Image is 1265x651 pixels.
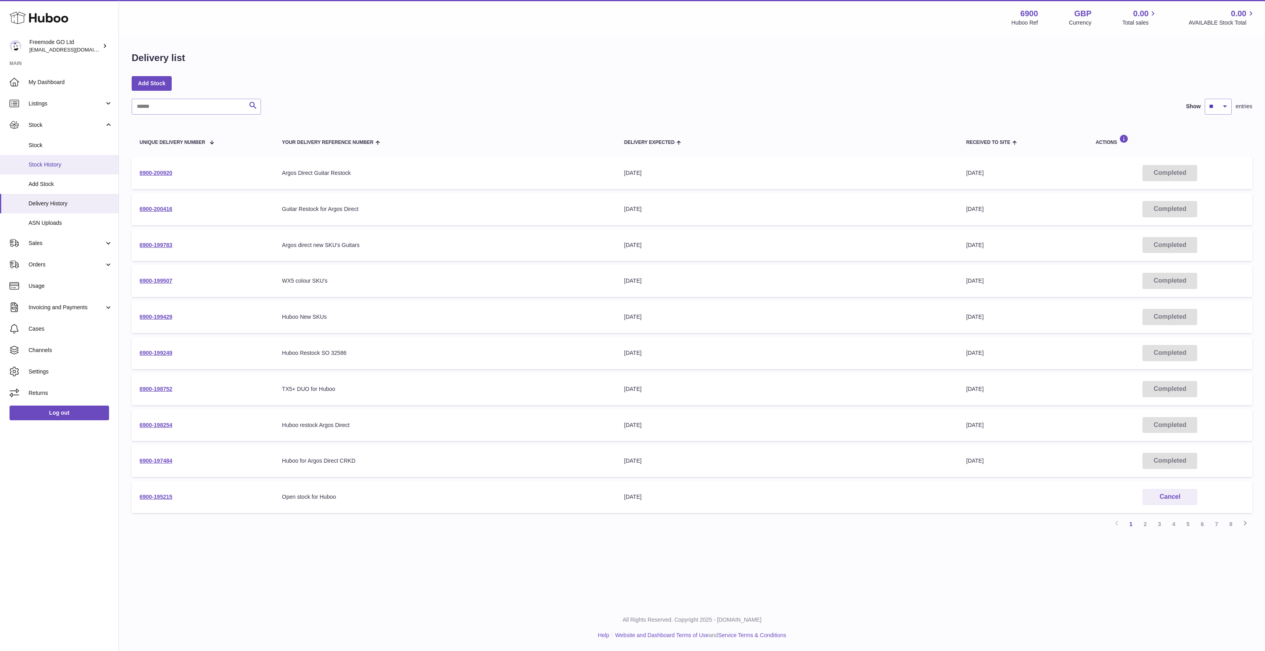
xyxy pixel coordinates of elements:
[966,278,984,284] span: [DATE]
[1133,8,1149,19] span: 0.00
[140,458,172,464] a: 6900-197484
[1124,517,1138,531] a: 1
[624,140,675,145] span: Delivery Expected
[140,170,172,176] a: 6900-200920
[29,282,113,290] span: Usage
[624,313,951,321] div: [DATE]
[624,385,951,393] div: [DATE]
[624,349,951,357] div: [DATE]
[624,493,951,501] div: [DATE]
[1167,517,1181,531] a: 4
[140,242,172,248] a: 6900-199783
[1188,8,1255,27] a: 0.00 AVAILABLE Stock Total
[966,314,984,320] span: [DATE]
[1195,517,1209,531] a: 6
[282,140,374,145] span: Your Delivery Reference Number
[282,313,608,321] div: Huboo New SKUs
[282,421,608,429] div: Huboo restock Argos Direct
[624,205,951,213] div: [DATE]
[29,389,113,397] span: Returns
[624,169,951,177] div: [DATE]
[132,52,185,64] h1: Delivery list
[140,386,172,392] a: 6900-198752
[282,457,608,465] div: Huboo for Argos Direct CRKD
[1142,489,1197,505] button: Cancel
[966,242,984,248] span: [DATE]
[1074,8,1091,19] strong: GBP
[10,406,109,420] a: Log out
[1012,19,1038,27] div: Huboo Ref
[1122,19,1158,27] span: Total sales
[29,79,113,86] span: My Dashboard
[29,180,113,188] span: Add Stock
[29,121,104,129] span: Stock
[966,140,1010,145] span: Received to Site
[29,239,104,247] span: Sales
[1152,517,1167,531] a: 3
[966,422,984,428] span: [DATE]
[966,206,984,212] span: [DATE]
[125,616,1259,624] p: All Rights Reserved. Copyright 2025 - [DOMAIN_NAME]
[1236,103,1252,110] span: entries
[10,40,21,52] img: internalAdmin-6900@internal.huboo.com
[1138,517,1152,531] a: 2
[966,170,984,176] span: [DATE]
[282,385,608,393] div: TX5+ DUO for Huboo
[1186,103,1201,110] label: Show
[1069,19,1092,27] div: Currency
[615,632,709,638] a: Website and Dashboard Terms of Use
[718,632,786,638] a: Service Terms & Conditions
[598,632,609,638] a: Help
[282,205,608,213] div: Guitar Restock for Argos Direct
[1020,8,1038,19] strong: 6900
[624,241,951,249] div: [DATE]
[612,632,786,639] li: and
[140,422,172,428] a: 6900-198254
[282,493,608,501] div: Open stock for Huboo
[1122,8,1158,27] a: 0.00 Total sales
[29,368,113,375] span: Settings
[140,350,172,356] a: 6900-199249
[1209,517,1224,531] a: 7
[140,494,172,500] a: 6900-195215
[29,347,113,354] span: Channels
[282,349,608,357] div: Huboo Restock SO 32586
[624,457,951,465] div: [DATE]
[140,314,172,320] a: 6900-199429
[29,219,113,227] span: ASN Uploads
[29,261,104,268] span: Orders
[1224,517,1238,531] a: 8
[966,386,984,392] span: [DATE]
[29,46,117,53] span: [EMAIL_ADDRESS][DOMAIN_NAME]
[29,142,113,149] span: Stock
[282,241,608,249] div: Argos direct new SKU's Guitars
[29,304,104,311] span: Invoicing and Payments
[1188,19,1255,27] span: AVAILABLE Stock Total
[624,421,951,429] div: [DATE]
[282,169,608,177] div: Argos Direct Guitar Restock
[140,140,205,145] span: Unique Delivery Number
[624,277,951,285] div: [DATE]
[966,350,984,356] span: [DATE]
[140,206,172,212] a: 6900-200416
[132,76,172,90] a: Add Stock
[1231,8,1246,19] span: 0.00
[140,278,172,284] a: 6900-199507
[1096,134,1244,145] div: Actions
[29,38,101,54] div: Freemode GO Ltd
[966,458,984,464] span: [DATE]
[282,277,608,285] div: WX5 colour SKU's
[29,100,104,107] span: Listings
[29,200,113,207] span: Delivery History
[29,161,113,168] span: Stock History
[1181,517,1195,531] a: 5
[29,325,113,333] span: Cases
